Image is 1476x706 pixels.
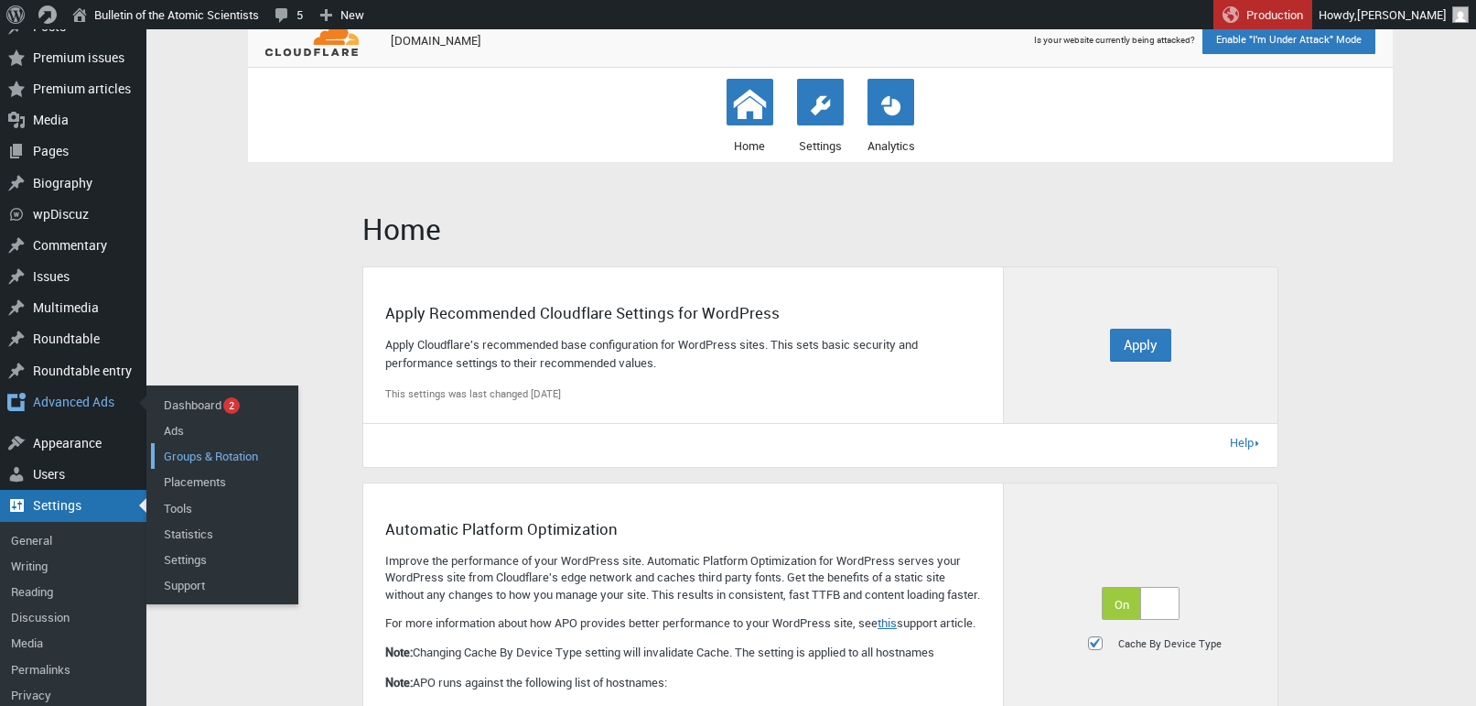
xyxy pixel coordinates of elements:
[867,137,915,154] span: Analytics
[1202,26,1375,54] button: Enable "I'm Under Attack" Mode
[151,418,297,443] a: Ads
[385,674,981,692] p: APO runs against the following list of hostnames:
[1223,424,1277,462] a: Help
[151,495,297,521] a: Tools
[248,22,376,59] img: logo.svg
[385,644,981,662] p: Changing Cache By Device Type setting will invalidate Cache. The setting is applied to all hostnames
[1124,335,1158,353] span: Apply
[385,552,980,602] span: Improve the performance of your WordPress site. Automatic Platform Optimization for WordPress ser...
[799,137,842,154] span: Settings
[1088,636,1103,650] input: Cache By Device Type
[385,305,981,321] h3: Apply Recommended Cloudflare Settings for WordPress
[1118,636,1222,650] span: Cache By Device Type
[734,137,765,154] span: Home
[1110,329,1171,362] button: Apply
[856,79,926,157] a: Analytics
[385,387,981,401] div: This settings was last changed [DATE]
[151,443,297,469] a: Groups & Rotation
[151,572,297,598] a: Support
[391,31,533,48] div: [DOMAIN_NAME]
[385,521,981,538] h3: Automatic Platform Optimization
[715,79,785,157] a: Home
[151,469,297,494] a: Placements
[385,644,413,660] strong: Note:
[229,398,234,412] span: 2
[1357,6,1447,23] span: [PERSON_NAME]
[785,79,856,157] a: Settings
[1216,33,1362,47] span: Enable "I'm Under Attack" Mode
[385,674,413,690] strong: Note:
[151,392,297,418] a: Dashboard2
[151,521,297,547] a: Statistics
[385,336,918,371] span: Apply Cloudflare's recommended base configuration for WordPress sites. This sets basic security a...
[151,547,297,572] a: Settings
[1034,35,1195,47] span: Is your website currently being attacked?
[362,209,441,248] span: Home
[385,614,981,633] p: For more information about how APO provides better performance to your WordPress site, see suppor...
[878,614,897,631] a: this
